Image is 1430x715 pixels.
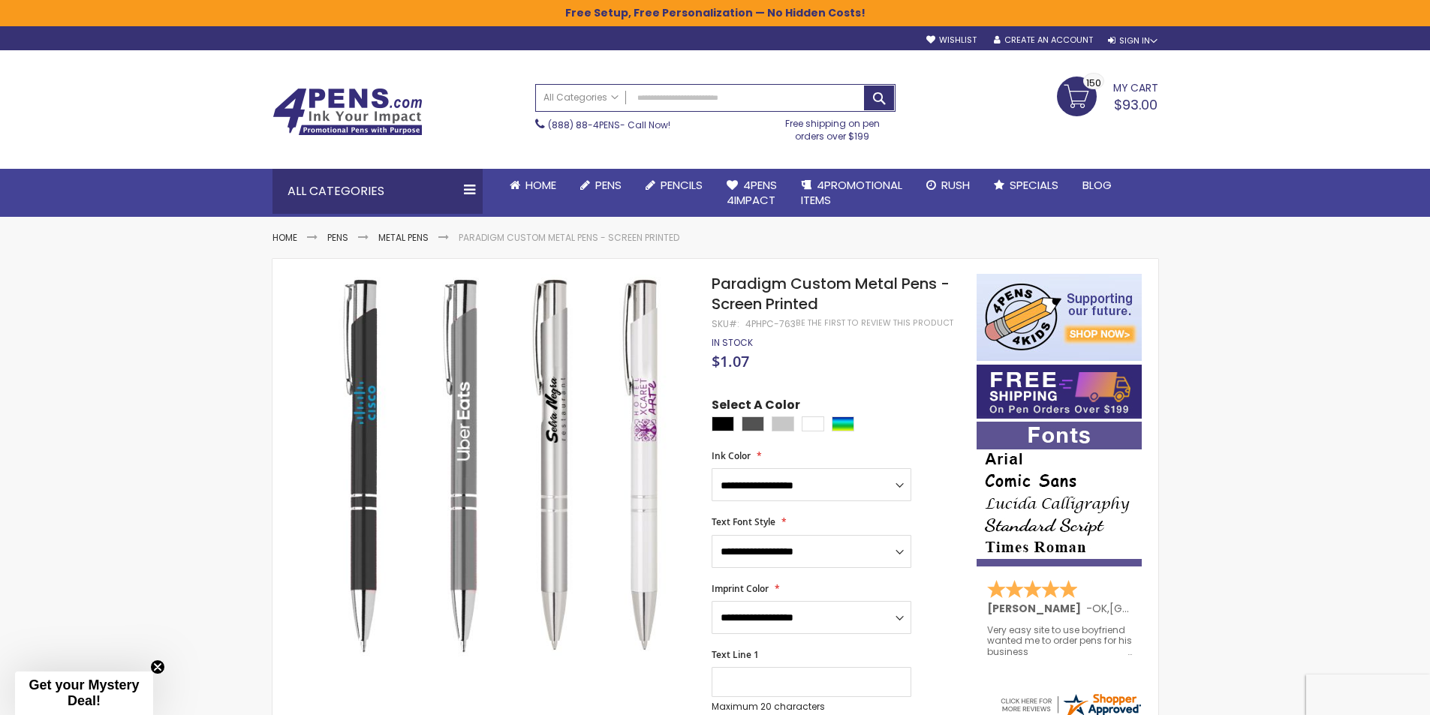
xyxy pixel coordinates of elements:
iframe: Google Customer Reviews [1306,674,1430,715]
span: 4PROMOTIONAL ITEMS [801,177,902,208]
img: font-personalization-examples [977,422,1142,566]
div: Free shipping on pen orders over $199 [769,112,896,142]
div: 4PHPC-763 [745,318,796,330]
a: Pens [327,231,348,244]
span: Text Font Style [712,515,775,528]
span: All Categories [543,92,619,104]
div: Sign In [1108,35,1158,47]
div: All Categories [272,169,483,214]
a: Blog [1070,169,1124,202]
span: Text Line 1 [712,648,759,661]
button: Close teaser [150,659,165,674]
span: [PERSON_NAME] [987,601,1086,616]
div: Very easy site to use boyfriend wanted me to order pens for his business [987,625,1133,657]
span: Ink Color [712,449,751,462]
img: 4pens 4 kids [977,274,1142,361]
span: Specials [1010,177,1058,193]
a: Pencils [634,169,715,202]
span: Get your Mystery Deal! [29,677,139,708]
span: Pens [595,177,622,193]
li: Paradigm Custom Metal Pens - Screen Printed [459,232,679,244]
span: Imprint Color [712,582,769,595]
span: Rush [941,177,970,193]
a: Metal Pens [378,231,429,244]
a: Home [498,169,568,202]
div: Silver [772,416,794,431]
span: [GEOGRAPHIC_DATA] [1109,601,1220,616]
a: 4Pens4impact [715,169,789,218]
a: Wishlist [926,35,977,46]
span: - Call Now! [548,119,670,131]
a: Be the first to review this product [796,317,953,329]
img: Free shipping on orders over $199 [977,365,1142,419]
a: Pens [568,169,634,202]
a: $93.00 150 [1057,77,1158,114]
a: Home [272,231,297,244]
span: $1.07 [712,351,749,371]
a: 4PROMOTIONALITEMS [789,169,914,218]
p: Maximum 20 characters [712,701,911,713]
a: Rush [914,169,982,202]
span: In stock [712,336,753,349]
div: Get your Mystery Deal!Close teaser [15,671,153,715]
div: Availability [712,337,753,349]
span: $93.00 [1114,95,1158,114]
span: 4Pens 4impact [727,177,777,208]
span: OK [1092,601,1107,616]
span: Blog [1082,177,1112,193]
span: Pencils [661,177,703,193]
span: Home [525,177,556,193]
img: 4Pens Custom Pens and Promotional Products [272,88,423,136]
a: Specials [982,169,1070,202]
div: White [802,416,824,431]
span: - , [1086,601,1220,616]
a: All Categories [536,85,626,110]
span: Select A Color [712,397,800,417]
div: Assorted [832,416,854,431]
img: Paradigm Custom Metal Pens - Screen Printed [303,272,692,662]
div: Gunmetal [742,416,764,431]
span: 150 [1086,76,1101,90]
a: (888) 88-4PENS [548,119,620,131]
span: Paradigm Custom Metal Pens - Screen Printed [712,273,950,314]
div: Black [712,416,734,431]
strong: SKU [712,317,739,330]
a: Create an Account [994,35,1093,46]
